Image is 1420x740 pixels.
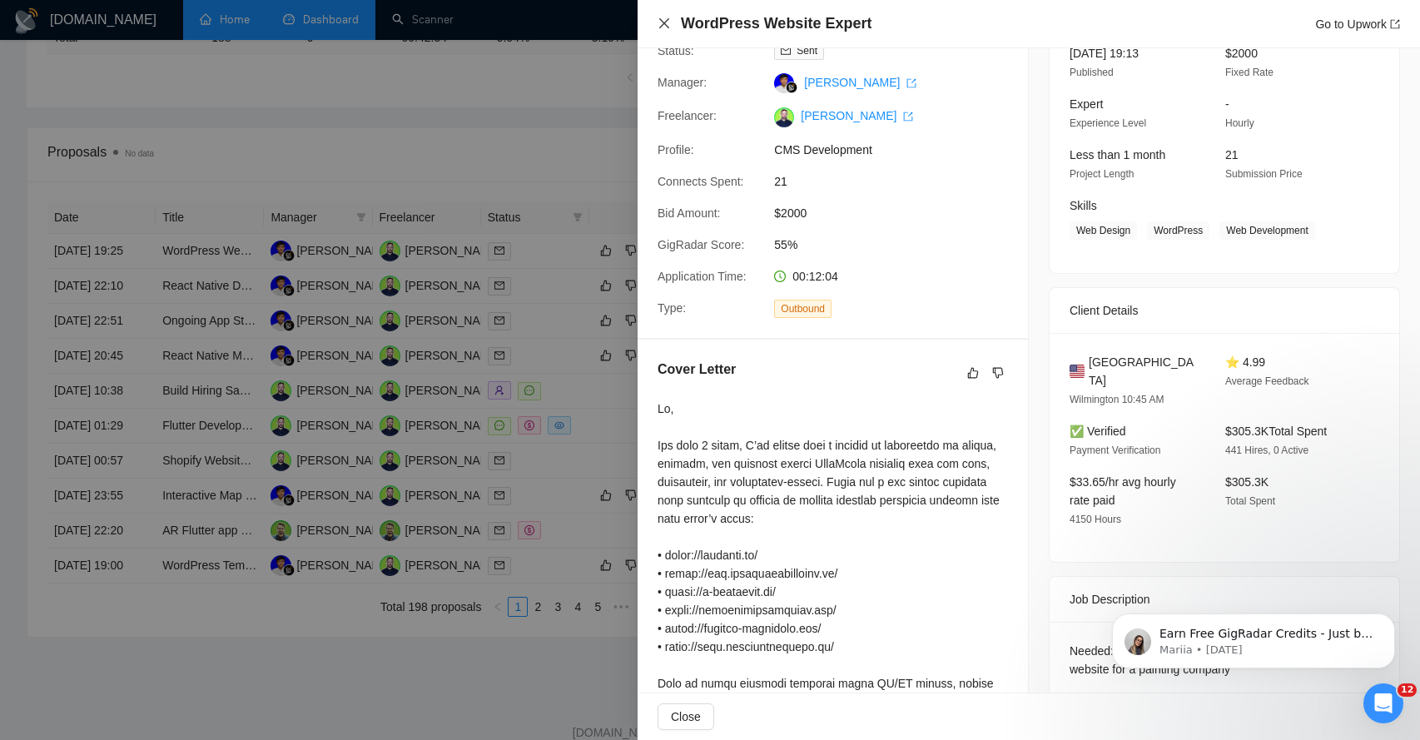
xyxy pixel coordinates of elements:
[992,366,1004,380] span: dislike
[774,271,786,282] span: clock-circle
[658,44,694,57] span: Status:
[801,109,913,122] a: [PERSON_NAME] export
[1070,168,1134,180] span: Project Length
[1070,642,1379,678] div: Needed: WordPress and website design expert to build a website for a painting company
[1390,19,1400,29] span: export
[1225,495,1275,507] span: Total Spent
[774,204,1024,222] span: $2000
[658,17,671,31] button: Close
[1070,394,1164,405] span: Wilmington 10:45 AM
[1225,375,1309,387] span: Average Feedback
[658,76,707,89] span: Manager:
[658,109,717,122] span: Freelancer:
[1225,355,1265,369] span: ⭐ 4.99
[681,13,871,34] h4: WordPress Website Expert
[774,236,1024,254] span: 55%
[804,76,916,89] a: [PERSON_NAME] export
[1089,353,1199,390] span: [GEOGRAPHIC_DATA]
[1225,475,1269,489] span: $305.3K
[988,363,1008,383] button: dislike
[658,301,686,315] span: Type:
[658,238,744,251] span: GigRadar Score:
[1070,475,1176,507] span: $33.65/hr avg hourly rate paid
[1225,148,1239,161] span: 21
[658,143,694,156] span: Profile:
[1225,47,1258,60] span: $2000
[1225,117,1254,129] span: Hourly
[1225,168,1303,180] span: Submission Price
[781,46,791,56] span: mail
[1087,579,1420,695] iframe: Intercom notifications message
[1070,444,1160,456] span: Payment Verification
[1219,221,1315,240] span: Web Development
[1070,148,1165,161] span: Less than 1 month
[658,703,714,730] button: Close
[1070,199,1097,212] span: Skills
[1070,97,1103,111] span: Expert
[1225,67,1274,78] span: Fixed Rate
[1070,514,1121,525] span: 4150 Hours
[786,82,797,93] img: gigradar-bm.png
[1070,117,1146,129] span: Experience Level
[658,17,671,30] span: close
[1070,67,1114,78] span: Published
[963,363,983,383] button: like
[1363,683,1403,723] iframe: Intercom live chat
[1225,444,1308,456] span: 441 Hires, 0 Active
[792,270,838,283] span: 00:12:04
[1225,425,1327,438] span: $305.3K Total Spent
[658,175,744,188] span: Connects Spent:
[797,45,817,57] span: Sent
[1147,221,1209,240] span: WordPress
[1070,577,1379,622] div: Job Description
[671,708,701,726] span: Close
[1070,288,1379,333] div: Client Details
[1315,17,1400,31] a: Go to Upworkexport
[658,206,721,220] span: Bid Amount:
[1070,362,1085,380] img: 🇺🇸
[658,360,736,380] h5: Cover Letter
[774,300,832,318] span: Outbound
[1225,97,1229,111] span: -
[1070,47,1139,60] span: [DATE] 19:13
[774,141,1024,159] span: CMS Development
[1070,425,1126,438] span: ✅ Verified
[774,107,794,127] img: c1_CvyS9CxCoSJC3mD3BH92RPhVJClFqPvkRQBDCSy2tztzXYjDvTSff_hzb3jbmjQ
[903,112,913,122] span: export
[774,172,1024,191] span: 21
[906,78,916,88] span: export
[1398,683,1417,697] span: 12
[658,270,747,283] span: Application Time:
[1070,221,1137,240] span: Web Design
[967,366,979,380] span: like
